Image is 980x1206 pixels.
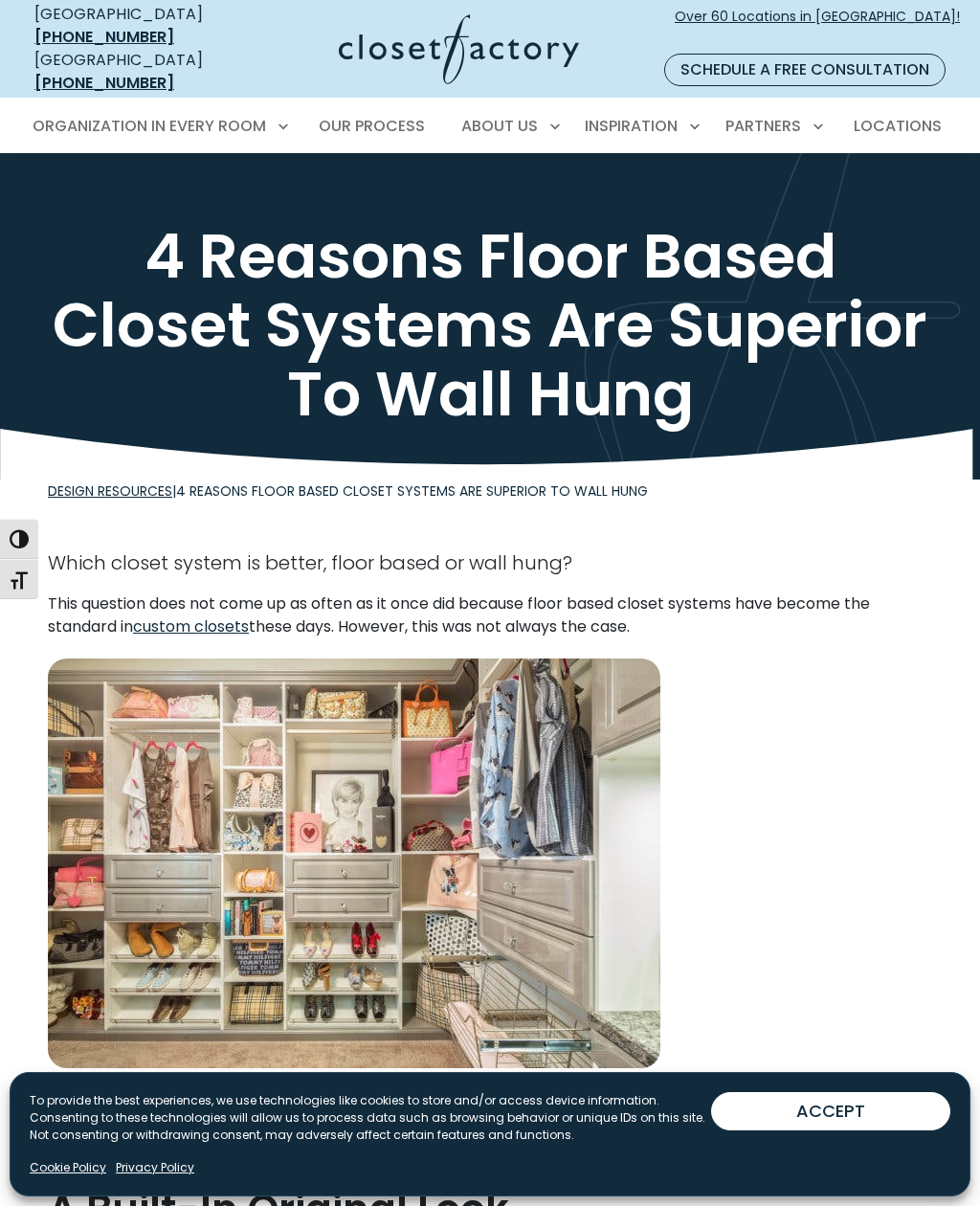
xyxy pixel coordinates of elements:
div: [GEOGRAPHIC_DATA] [34,3,243,49]
a: [PHONE_NUMBER] [34,72,174,94]
p: To provide the best experiences, we use technologies like cookies to store and/or access device i... [30,1092,711,1144]
a: Design Resources [48,481,172,501]
p: Which closet system is better, floor based or wall hung? [48,548,932,577]
img: Closet Factory Logo [339,14,579,84]
a: Privacy Policy [116,1159,194,1176]
a: [PHONE_NUMBER] [34,26,174,48]
span: Our Process [319,115,425,137]
span: | [48,481,648,501]
span: Over 60 Locations in [GEOGRAPHIC_DATA]! [675,7,960,47]
span: 4 Reasons Floor Based Closet Systems Are Superior To Wall Hung [176,481,648,501]
a: custom closets [133,615,249,637]
h1: 4 Reasons Floor Based Closet Systems Are Superior To Wall Hung [48,222,932,429]
span: Locations [854,115,942,137]
nav: Primary Menu [19,100,961,153]
span: About Us [461,115,538,137]
span: Organization in Every Room [33,115,266,137]
button: ACCEPT [711,1092,950,1130]
a: Cookie Policy [30,1159,106,1176]
span: Inspiration [585,115,678,137]
a: Schedule a Free Consultation [664,54,946,86]
div: [GEOGRAPHIC_DATA] [34,49,243,95]
p: This question does not come up as often as it once did because floor based closet systems have be... [48,592,932,638]
span: Partners [725,115,801,137]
